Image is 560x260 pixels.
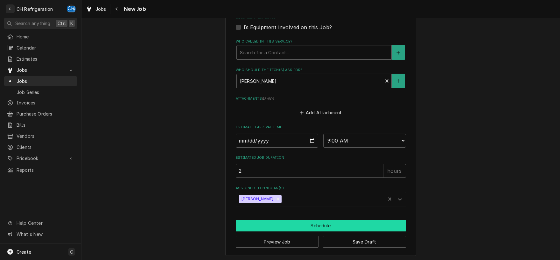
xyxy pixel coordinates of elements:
button: Add Attachment [298,108,343,117]
a: Go to Jobs [4,65,77,75]
span: Help Center [17,220,73,226]
div: Who should the tech(s) ask for? [236,68,406,88]
input: Date [236,134,318,148]
div: CH Refrigeration [17,6,53,12]
a: Clients [4,142,77,152]
button: Create New Contact [392,45,405,60]
a: Purchase Orders [4,109,77,119]
span: Jobs [17,78,74,84]
a: Calendar [4,43,77,53]
label: Attachments [236,96,406,101]
button: Create New Contact [392,74,405,88]
a: Invoices [4,97,77,108]
div: Assigned Technician(s) [236,186,406,206]
a: Go to Help Center [4,218,77,228]
span: What's New [17,231,73,237]
a: Go to What's New [4,229,77,239]
a: Estimates [4,54,77,64]
div: Chris Hiraga's Avatar [67,4,76,13]
div: Button Group Row [236,231,406,248]
button: Navigate back [112,4,122,14]
a: Reports [4,165,77,175]
div: Remove Josh Galindo [275,195,282,203]
div: Equipment Expected [236,15,406,31]
span: ( if any ) [262,97,274,100]
span: Ctrl [58,20,66,27]
button: Save Draft [323,236,406,248]
div: Who called in this service? [236,39,406,60]
label: Estimated Job Duration [236,155,406,160]
span: Jobs [95,6,106,12]
div: hours [383,164,406,178]
span: Clients [17,144,74,150]
button: Schedule [236,220,406,231]
label: Who called in this service? [236,39,406,44]
div: Attachments [236,96,406,117]
div: Estimated Arrival Time [236,125,406,147]
label: Assigned Technician(s) [236,186,406,191]
span: Reports [17,167,74,173]
select: Time Select [323,134,406,148]
span: Estimates [17,56,74,62]
svg: Create New Contact [396,79,400,83]
span: K [70,20,73,27]
span: Purchase Orders [17,110,74,117]
a: Home [4,31,77,42]
a: Vendors [4,131,77,141]
div: Button Group [236,220,406,248]
button: Search anythingCtrlK [4,18,77,29]
span: Vendors [17,133,74,139]
span: C [70,249,73,255]
span: Create [17,249,31,255]
a: Go to Pricebook [4,153,77,163]
a: Jobs [4,76,77,86]
span: New Job [122,5,146,13]
span: Bills [17,122,74,128]
a: Job Series [4,87,77,97]
label: Estimated Arrival Time [236,125,406,130]
span: Home [17,33,74,40]
span: Pricebook [17,155,65,162]
label: Is Equipment involved on this Job? [243,23,332,31]
div: C [6,4,15,13]
button: Preview Job [236,236,319,248]
div: CH [67,4,76,13]
span: Calendar [17,44,74,51]
span: Search anything [15,20,50,27]
label: Who should the tech(s) ask for? [236,68,406,73]
div: [PERSON_NAME] [239,195,275,203]
span: Jobs [17,67,65,73]
a: Bills [4,120,77,130]
svg: Create New Contact [396,50,400,55]
div: Estimated Job Duration [236,155,406,178]
span: Invoices [17,99,74,106]
div: Button Group Row [236,220,406,231]
a: Jobs [83,4,109,14]
span: Job Series [17,89,74,96]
